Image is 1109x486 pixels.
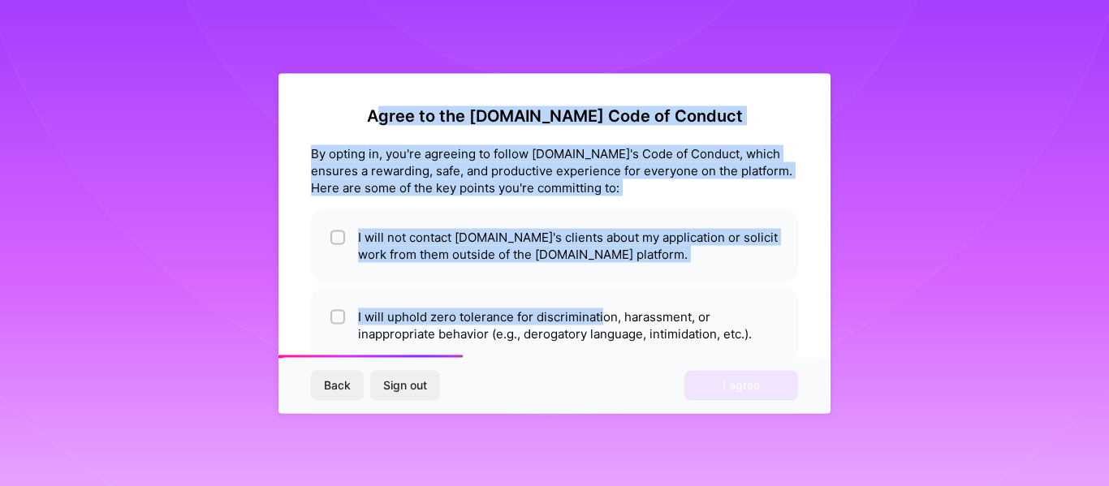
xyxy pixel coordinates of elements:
[311,144,798,196] div: By opting in, you're agreeing to follow [DOMAIN_NAME]'s Code of Conduct, which ensures a rewardin...
[311,288,798,361] li: I will uphold zero tolerance for discrimination, harassment, or inappropriate behavior (e.g., der...
[311,105,798,125] h2: Agree to the [DOMAIN_NAME] Code of Conduct
[370,371,440,400] button: Sign out
[311,371,364,400] button: Back
[311,209,798,282] li: I will not contact [DOMAIN_NAME]'s clients about my application or solicit work from them outside...
[383,377,427,394] span: Sign out
[324,377,351,394] span: Back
